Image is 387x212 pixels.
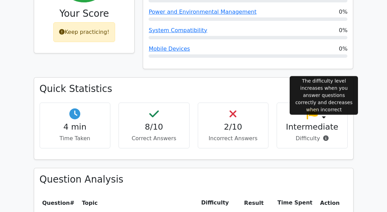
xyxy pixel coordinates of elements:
div: Keep practicing! [53,22,115,42]
h3: Question Analysis [40,174,348,185]
span: 0% [339,26,347,35]
a: Power and Environmental Management [149,9,257,15]
p: Time Taken [45,134,105,143]
a: Mobile Devices [149,45,190,52]
h4: 8/10 [124,122,184,132]
span: 0% [339,8,347,16]
span: 0% [339,45,347,53]
h4: 2/10 [204,122,263,132]
p: Difficulty [282,134,342,143]
h3: Your Score [40,8,129,19]
p: Correct Answers [124,134,184,143]
div: The difficulty level increases when you answer questions correctly and decreases when incorrect [290,76,358,115]
h4: 4 min [45,122,105,132]
span: Question [42,200,70,206]
h4: Intermediate [282,122,342,132]
a: System Compatibility [149,27,207,34]
p: Incorrect Answers [204,134,263,143]
h3: Quick Statistics [40,83,348,94]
